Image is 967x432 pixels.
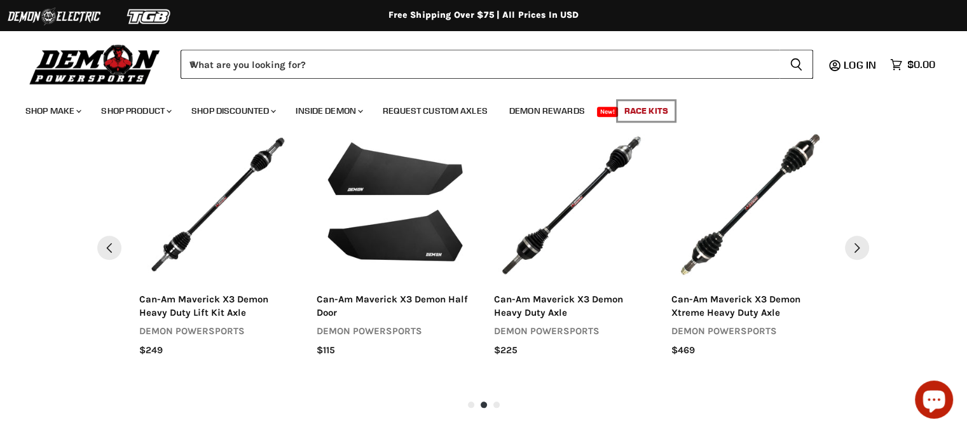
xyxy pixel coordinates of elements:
span: $115 [317,344,335,357]
span: New! [597,107,619,117]
div: can-am maverick x3 demon heavy duty lift kit axle [139,293,296,320]
img: Demon Electric Logo 2 [6,4,102,29]
div: demon powersports [494,325,651,338]
a: Can-Am Maverick X3 Demon Heavy Duty Lift Kit AxleSelect options [139,126,296,283]
a: $0.00 [884,55,942,74]
div: can-am maverick x3 demon xtreme heavy duty axle [671,293,828,320]
img: TGB Logo 2 [102,4,197,29]
form: Product [181,50,813,79]
span: Log in [844,58,876,71]
div: demon powersports [317,325,474,338]
button: Next [845,236,869,260]
a: Can-Am Maverick X3 Demon Half DoorSelect options [317,126,474,283]
a: Inside Demon [286,98,371,124]
input: When autocomplete results are available use up and down arrows to review and enter to select [181,50,779,79]
a: Shop Discounted [182,98,284,124]
a: can-am maverick x3 demon xtreme heavy duty axledemon powersports$469 [671,293,828,358]
span: $249 [139,344,163,357]
span: $0.00 [907,58,935,71]
a: can-am maverick x3 demon half doordemon powersports$115 [317,293,474,358]
div: can-am maverick x3 demon heavy duty axle [494,293,651,320]
div: can-am maverick x3 demon half door [317,293,474,320]
a: Shop Make [16,98,89,124]
a: Can-Am Maverick X3 Demon Heavy Duty AxleCan-Am Maverick X3 Demon Heavy Duty AxleSelect options [494,126,651,283]
img: Can-Am Maverick X3 Demon Half Door [317,126,474,283]
div: demon powersports [139,325,296,338]
ul: Main menu [16,93,932,124]
a: Race Kits [615,98,678,124]
a: Demon Rewards [500,98,594,124]
a: Log in [838,59,884,71]
a: Request Custom Axles [373,98,497,124]
span: $225 [494,344,518,357]
div: demon powersports [671,325,828,338]
img: Can-Am Maverick X3 Demon Heavy Duty Lift Kit Axle [139,126,296,283]
a: can-am maverick x3 demon heavy duty axledemon powersports$225 [494,293,651,358]
img: Demon Powersports [25,41,165,86]
button: Search [779,50,813,79]
button: Pervious [97,236,121,260]
span: $469 [671,344,695,357]
a: Shop Product [92,98,179,124]
a: Can-Am Maverick X3 Demon Xtreme Heavy Duty AxleCan-Am Maverick X3 Demon Xtreme Heavy Duty AxleSel... [671,126,828,283]
inbox-online-store-chat: Shopify online store chat [911,381,957,422]
a: can-am maverick x3 demon heavy duty lift kit axledemon powersports$249 [139,293,296,358]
